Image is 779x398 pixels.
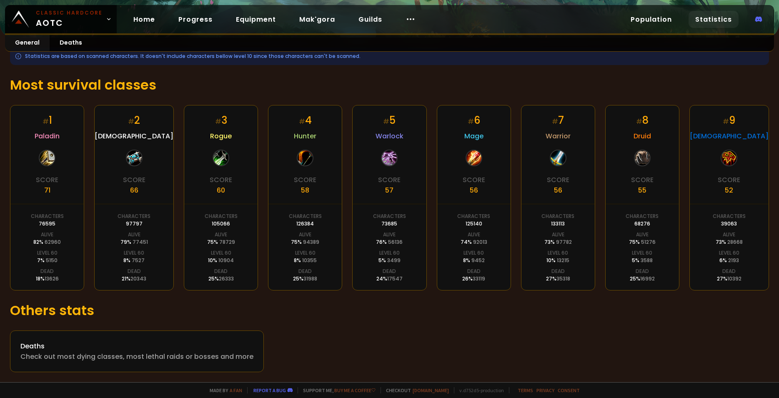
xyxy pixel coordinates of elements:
[638,185,646,195] div: 55
[39,220,55,228] div: 76595
[723,117,729,126] small: #
[723,231,735,238] div: Alive
[378,257,401,264] div: 5 %
[334,387,376,393] a: Buy me a coffee
[690,131,769,141] span: [DEMOGRAPHIC_DATA]
[215,113,227,128] div: 3
[387,275,403,282] span: 17547
[36,9,103,29] span: AOTC
[383,113,396,128] div: 5
[211,249,231,257] div: Level 60
[388,238,403,245] span: 56136
[37,257,58,264] div: 7 %
[636,113,649,128] div: 8
[303,275,317,282] span: 31988
[45,238,61,245] span: 62960
[641,238,656,245] span: 51276
[636,231,649,238] div: Alive
[208,275,234,283] div: 25 %
[718,175,740,185] div: Score
[463,257,485,264] div: 8 %
[43,113,52,128] div: 1
[299,117,305,126] small: #
[210,131,232,141] span: Rogue
[212,220,230,228] div: 105066
[295,249,316,257] div: Level 60
[205,213,238,220] div: Characters
[5,5,117,33] a: Classic HardcoreAOTC
[294,131,316,141] span: Hunter
[727,275,741,282] span: 10392
[128,117,134,126] small: #
[546,131,571,141] span: Warrior
[552,117,558,126] small: #
[548,249,568,257] div: Level 60
[294,257,317,264] div: 8 %
[554,185,562,195] div: 56
[120,238,148,246] div: 79 %
[296,220,314,228] div: 126384
[302,257,317,264] span: 10355
[383,117,389,126] small: #
[43,117,49,126] small: #
[294,175,316,185] div: Score
[126,220,143,228] div: 97797
[379,249,400,257] div: Level 60
[632,249,652,257] div: Level 60
[547,175,569,185] div: Score
[205,387,242,393] span: Made by
[352,11,389,28] a: Guilds
[716,238,743,246] div: 73 %
[230,387,242,393] a: a fan
[217,185,225,195] div: 60
[36,175,58,185] div: Score
[728,257,739,264] span: 2193
[50,35,92,51] a: Deaths
[636,117,642,126] small: #
[130,275,146,282] span: 20343
[45,275,59,282] span: 13626
[46,257,58,264] span: 5150
[299,113,312,128] div: 4
[293,275,317,283] div: 25 %
[383,231,396,238] div: Alive
[552,231,564,238] div: Alive
[383,268,396,275] div: Dead
[468,113,480,128] div: 6
[10,330,264,372] a: DeathsCheck out most dying classes, most lethal raids or bosses and more
[454,387,504,393] span: v. d752d5 - production
[518,387,533,393] a: Terms
[33,238,61,246] div: 82 %
[20,341,253,351] div: Deaths
[219,238,235,245] span: 78729
[133,238,148,245] span: 77451
[470,185,478,195] div: 56
[631,175,654,185] div: Score
[207,238,235,246] div: 75 %
[546,275,570,283] div: 27 %
[293,11,342,28] a: Mak'gora
[466,220,482,228] div: 125140
[468,231,480,238] div: Alive
[41,231,53,238] div: Alive
[640,275,655,282] span: 16992
[468,117,474,126] small: #
[385,185,393,195] div: 57
[376,238,403,246] div: 76 %
[20,351,253,362] div: Check out most dying classes, most lethal raids or bosses and more
[457,213,490,220] div: Characters
[35,131,60,141] span: Paladin
[552,113,564,128] div: 7
[626,213,659,220] div: Characters
[551,220,565,228] div: 133113
[122,275,146,283] div: 21 %
[558,387,580,393] a: Consent
[381,387,449,393] span: Checkout
[719,249,739,257] div: Level 60
[215,117,221,126] small: #
[215,231,227,238] div: Alive
[10,300,769,320] h1: Others stats
[10,48,769,65] div: Statistics are based on scanned characters. It doesn't include characters bellow level 10 since t...
[641,257,653,264] span: 3588
[301,185,309,195] div: 58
